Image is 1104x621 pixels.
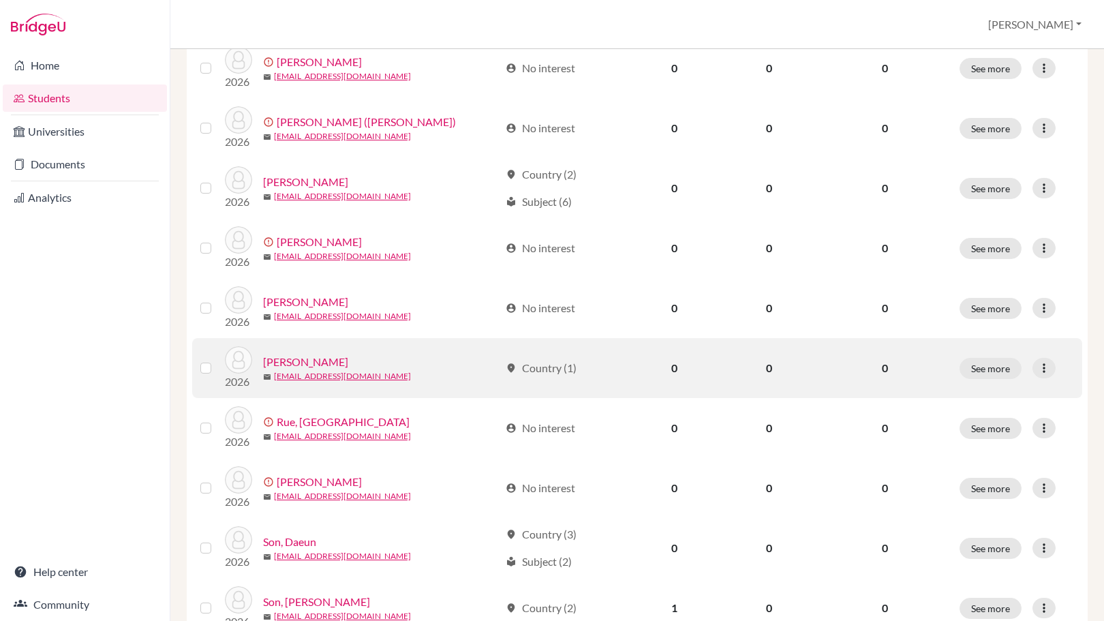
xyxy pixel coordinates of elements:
[225,406,252,434] img: Rue, Kyoumbin
[263,613,271,621] span: mail
[3,85,167,112] a: Students
[274,430,411,442] a: [EMAIL_ADDRESS][DOMAIN_NAME]
[628,218,721,278] td: 0
[960,358,1022,379] button: See more
[506,363,517,374] span: location_on
[225,494,252,510] p: 2026
[960,58,1022,79] button: See more
[225,74,252,90] p: 2026
[274,130,411,142] a: [EMAIL_ADDRESS][DOMAIN_NAME]
[225,314,252,330] p: 2026
[274,370,411,382] a: [EMAIL_ADDRESS][DOMAIN_NAME]
[826,360,943,376] p: 0
[277,114,456,130] a: [PERSON_NAME] ([PERSON_NAME])
[960,598,1022,619] button: See more
[826,180,943,196] p: 0
[274,490,411,502] a: [EMAIL_ADDRESS][DOMAIN_NAME]
[506,526,577,543] div: Country (3)
[263,433,271,441] span: mail
[277,54,362,70] a: [PERSON_NAME]
[3,118,167,145] a: Universities
[506,483,517,494] span: account_circle
[960,418,1022,439] button: See more
[960,478,1022,499] button: See more
[826,600,943,616] p: 0
[506,303,517,314] span: account_circle
[721,518,818,578] td: 0
[225,374,252,390] p: 2026
[721,278,818,338] td: 0
[506,166,577,183] div: Country (2)
[506,420,575,436] div: No interest
[960,178,1022,199] button: See more
[506,63,517,74] span: account_circle
[225,586,252,614] img: Son, Yijun
[506,120,575,136] div: No interest
[960,238,1022,259] button: See more
[263,373,271,381] span: mail
[506,196,517,207] span: local_library
[263,416,277,427] span: error_outline
[3,558,167,586] a: Help center
[506,480,575,496] div: No interest
[826,300,943,316] p: 0
[826,120,943,136] p: 0
[274,250,411,262] a: [EMAIL_ADDRESS][DOMAIN_NAME]
[960,118,1022,139] button: See more
[506,556,517,567] span: local_library
[721,338,818,398] td: 0
[721,218,818,278] td: 0
[826,60,943,76] p: 0
[263,73,271,81] span: mail
[3,184,167,211] a: Analytics
[721,458,818,518] td: 0
[3,52,167,79] a: Home
[826,240,943,256] p: 0
[263,354,348,370] a: [PERSON_NAME]
[506,243,517,254] span: account_circle
[506,423,517,434] span: account_circle
[225,554,252,570] p: 2026
[721,38,818,98] td: 0
[263,294,348,310] a: [PERSON_NAME]
[826,480,943,496] p: 0
[274,310,411,322] a: [EMAIL_ADDRESS][DOMAIN_NAME]
[225,134,252,150] p: 2026
[506,240,575,256] div: No interest
[263,476,277,487] span: error_outline
[225,226,252,254] img: Lee, Yehwan
[263,117,277,127] span: error_outline
[628,458,721,518] td: 0
[277,234,362,250] a: [PERSON_NAME]
[225,434,252,450] p: 2026
[506,529,517,540] span: location_on
[826,540,943,556] p: 0
[263,174,348,190] a: [PERSON_NAME]
[225,466,252,494] img: Shin, Taeyoung
[277,414,410,430] a: Rue, [GEOGRAPHIC_DATA]
[225,46,252,74] img: Jeon, Huiju
[628,398,721,458] td: 0
[506,603,517,614] span: location_on
[263,133,271,141] span: mail
[225,346,252,374] img: McCullough, Isaiah
[3,151,167,178] a: Documents
[628,338,721,398] td: 0
[263,553,271,561] span: mail
[826,420,943,436] p: 0
[721,158,818,218] td: 0
[960,298,1022,319] button: See more
[274,550,411,562] a: [EMAIL_ADDRESS][DOMAIN_NAME]
[506,194,572,210] div: Subject (6)
[628,38,721,98] td: 0
[506,300,575,316] div: No interest
[263,253,271,261] span: mail
[628,518,721,578] td: 0
[628,278,721,338] td: 0
[263,193,271,201] span: mail
[274,70,411,82] a: [EMAIL_ADDRESS][DOMAIN_NAME]
[263,313,271,321] span: mail
[263,534,316,550] a: Son, Daeun
[277,474,362,490] a: [PERSON_NAME]
[721,398,818,458] td: 0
